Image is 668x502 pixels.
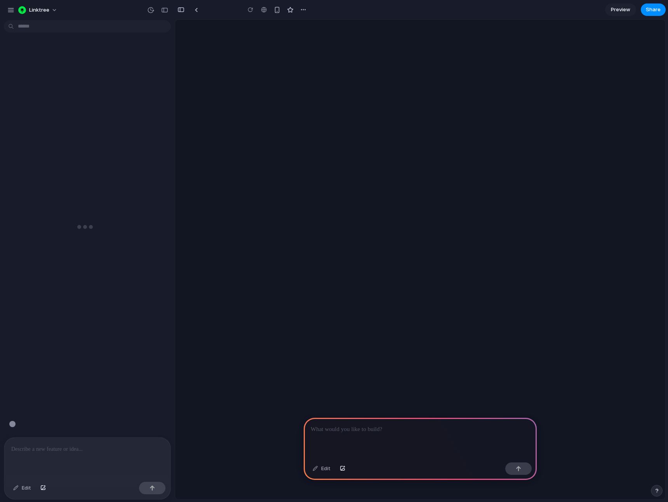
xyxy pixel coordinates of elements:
[29,6,49,14] span: Linktree
[641,3,666,16] button: Share
[605,3,636,16] a: Preview
[15,4,61,16] button: Linktree
[611,6,630,14] span: Preview
[646,6,661,14] span: Share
